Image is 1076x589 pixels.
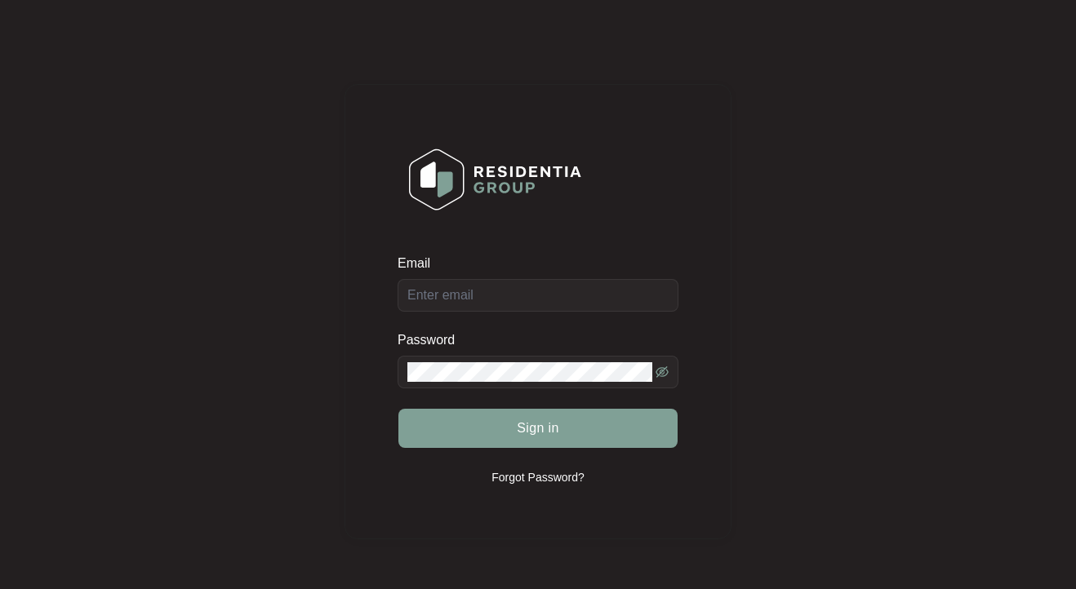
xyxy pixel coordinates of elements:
[656,365,669,379] span: eye-invisible
[407,362,652,382] input: Password
[398,279,678,312] input: Email
[398,255,442,272] label: Email
[398,332,467,348] label: Password
[398,138,592,221] img: Login Logo
[491,469,585,485] p: Forgot Password?
[517,418,559,438] span: Sign in
[398,409,678,448] button: Sign in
